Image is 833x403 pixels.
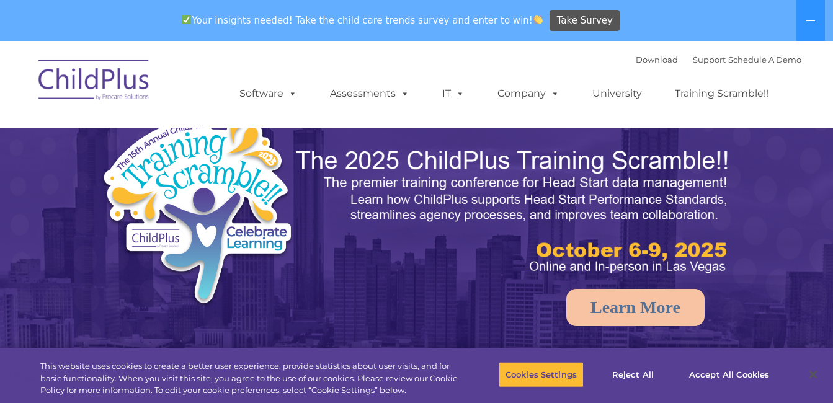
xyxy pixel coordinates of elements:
img: ✅ [182,15,191,24]
span: Phone number [172,133,225,142]
button: Reject All [594,361,672,387]
a: Company [485,81,572,106]
button: Cookies Settings [499,361,584,387]
a: Learn More [566,289,705,326]
div: This website uses cookies to create a better user experience, provide statistics about user visit... [40,360,458,397]
button: Close [800,361,827,388]
a: Training Scramble!! [662,81,781,106]
img: ChildPlus by Procare Solutions [32,51,156,113]
a: Assessments [318,81,422,106]
a: Software [227,81,310,106]
a: Download [636,55,678,64]
a: Take Survey [550,10,620,32]
a: University [580,81,654,106]
a: Support [693,55,726,64]
span: Take Survey [557,10,613,32]
a: IT [430,81,477,106]
font: | [636,55,801,64]
img: 👏 [533,15,543,24]
span: Your insights needed! Take the child care trends survey and enter to win! [177,8,548,32]
span: Last name [172,82,210,91]
button: Accept All Cookies [682,361,776,387]
a: Schedule A Demo [728,55,801,64]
